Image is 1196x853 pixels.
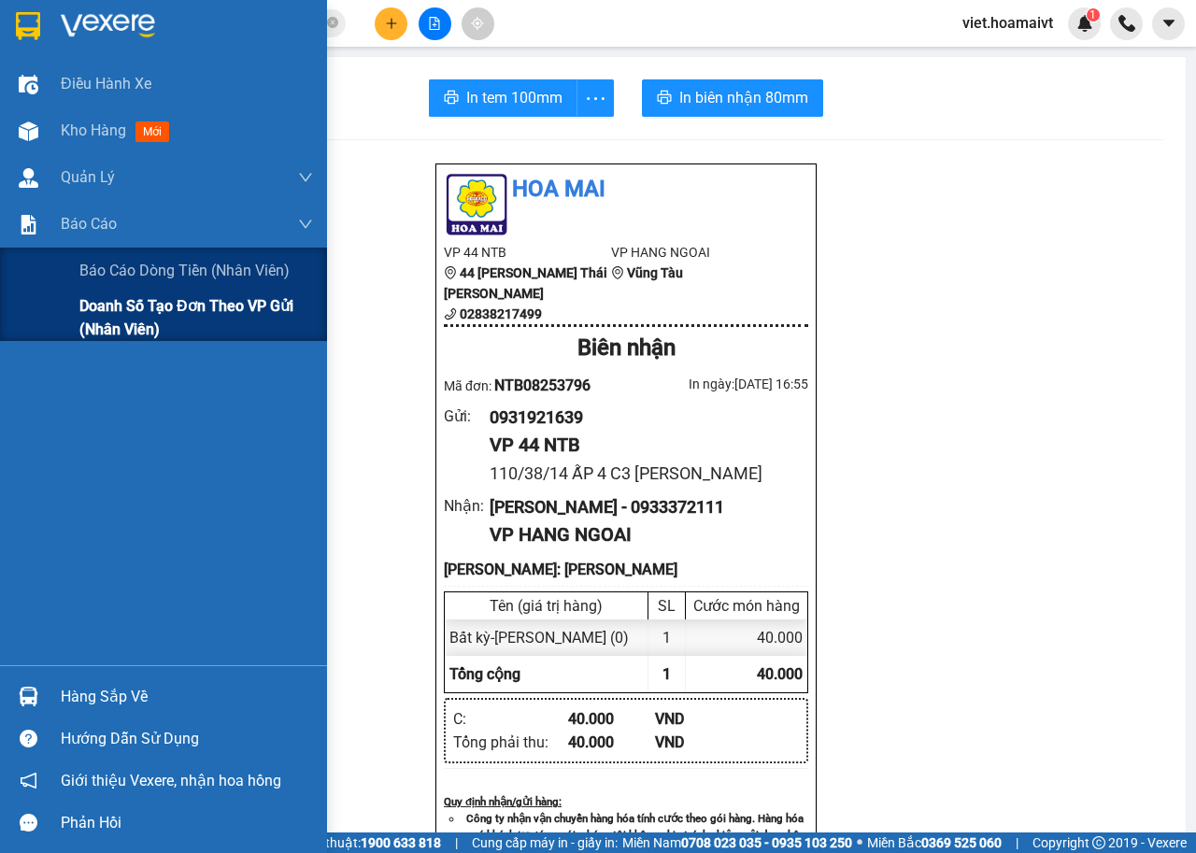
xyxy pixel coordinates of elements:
span: environment [611,266,624,279]
span: plus [385,17,398,30]
span: NTB08253796 [494,377,591,394]
b: Vũng Tàu [627,265,683,280]
div: C : [453,707,568,731]
div: Quy định nhận/gửi hàng : [444,793,808,810]
div: 44 NTB [16,16,164,38]
span: Miền Bắc [867,832,1002,853]
span: Báo cáo dòng tiền (nhân viên) [79,259,290,282]
div: 0931921639 [16,38,164,64]
img: warehouse-icon [19,687,38,706]
div: VP 44 NTB [490,431,793,460]
div: 1 [648,619,686,656]
div: Tên (giá trị hàng) [449,597,643,615]
span: Quản Lý [61,165,115,189]
div: Tổng phải thu : [453,731,568,754]
div: 0933372111 [178,61,391,87]
b: 02838217499 [460,306,542,321]
span: close-circle [327,17,338,28]
span: question-circle [20,730,37,747]
span: close-circle [327,15,338,33]
span: Điều hành xe [61,72,151,95]
span: 1 [1089,8,1096,21]
li: VP 44 NTB [444,242,611,263]
span: Nhận: [178,18,222,37]
img: warehouse-icon [19,121,38,141]
span: down [298,170,313,185]
li: Hoa Mai [444,172,808,207]
div: Biên nhận [444,331,808,366]
span: ⚪️ [857,839,862,846]
img: phone-icon [1118,15,1135,32]
span: Doanh số tạo đơn theo VP gửi (nhân viên) [79,294,313,341]
span: Giới thiệu Vexere, nhận hoa hồng [61,769,281,792]
img: logo.jpg [444,172,509,237]
span: Tổng cộng [449,665,520,683]
strong: 0369 525 060 [921,835,1002,850]
div: HANG NGOAI [178,16,391,38]
strong: 0708 023 035 - 0935 103 250 [681,835,852,850]
span: Cung cấp máy in - giấy in: [472,832,618,853]
button: caret-down [1152,7,1185,40]
span: Báo cáo [61,212,117,235]
div: VND [655,707,742,731]
div: 40.000 [686,619,807,656]
div: In ngày: [DATE] 16:55 [626,374,808,394]
span: 40.000 [757,665,803,683]
li: VP HANG NGOAI [611,242,778,263]
span: more [577,87,613,110]
span: DĐ: [178,87,205,107]
span: message [20,814,37,832]
div: Mã đơn: [444,374,626,397]
span: In tem 100mm [466,86,562,109]
span: environment [444,266,457,279]
img: solution-icon [19,215,38,235]
div: Hướng dẫn sử dụng [61,725,313,753]
div: VND [655,731,742,754]
img: warehouse-icon [19,75,38,94]
b: 44 [PERSON_NAME] Thái [PERSON_NAME] [444,265,607,301]
div: Gửi : [444,405,490,428]
span: | [455,832,458,853]
div: Cước món hàng [691,597,803,615]
span: | [1016,832,1018,853]
div: 40.000 [568,731,655,754]
span: Kho hàng [61,121,126,139]
div: SL [653,597,680,615]
span: Miền Nam [622,832,852,853]
button: aim [462,7,494,40]
span: 1 [662,665,671,683]
button: file-add [419,7,451,40]
img: icon-new-feature [1076,15,1093,32]
span: phone [444,307,457,320]
div: Hàng sắp về [61,683,313,711]
span: caret-down [1160,15,1177,32]
button: printerIn tem 100mm [429,79,577,117]
div: 0931921639 [490,405,793,431]
div: 40.000 [568,707,655,731]
button: more [577,79,614,117]
button: printerIn biên nhận 80mm [642,79,823,117]
span: printer [657,90,672,107]
span: Hỗ trợ kỹ thuật: [269,832,441,853]
span: In biên nhận 80mm [679,86,808,109]
span: viet.hoamaivt [947,11,1068,35]
span: aim [471,17,484,30]
button: plus [375,7,407,40]
span: [PERSON_NAME] [178,107,391,140]
div: Nhận : [444,494,490,518]
div: [PERSON_NAME] - 0933372111 [490,494,793,520]
img: logo-vxr [16,12,40,40]
div: HIỆP [178,38,391,61]
span: file-add [428,17,441,30]
div: Phản hồi [61,809,313,837]
div: [PERSON_NAME]: [PERSON_NAME] [444,558,808,581]
div: VP HANG NGOAI [490,520,793,549]
span: mới [135,121,169,142]
span: notification [20,772,37,789]
div: 110/38/14 ẤP 4 C3 [PERSON_NAME] [16,64,164,132]
img: warehouse-icon [19,168,38,188]
sup: 1 [1087,8,1100,21]
span: printer [444,90,459,107]
span: Gửi: [16,18,45,37]
span: Bất kỳ - [PERSON_NAME] (0) [449,629,629,647]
